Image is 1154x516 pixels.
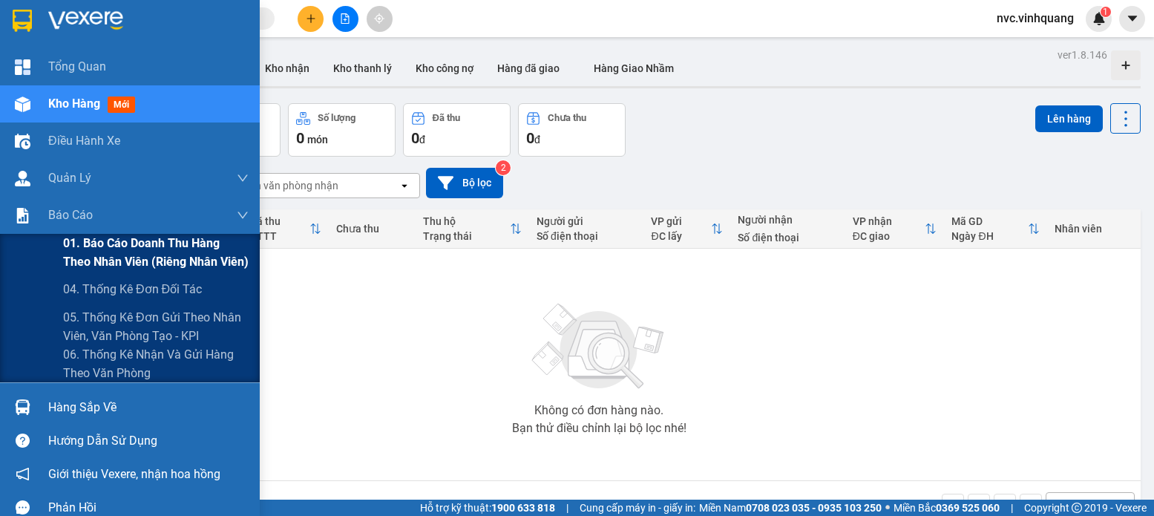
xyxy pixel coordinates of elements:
[307,134,328,146] span: món
[1113,499,1125,511] svg: open
[367,6,393,32] button: aim
[253,50,321,86] button: Kho nhận
[518,103,626,157] button: Chưa thu0đ
[48,131,120,150] span: Điều hành xe
[526,129,534,147] span: 0
[738,214,837,226] div: Người nhận
[1035,105,1103,132] button: Lên hàng
[404,50,485,86] button: Kho công nợ
[746,502,882,514] strong: 0708 023 035 - 0935 103 250
[16,434,30,448] span: question-circle
[249,230,309,242] div: HTTT
[426,168,503,198] button: Bộ lọc
[321,50,404,86] button: Kho thanh lý
[13,10,32,32] img: logo-vxr
[249,215,309,227] div: Đã thu
[894,500,1000,516] span: Miền Bắc
[332,6,358,32] button: file-add
[48,169,91,187] span: Quản Lý
[411,129,419,147] span: 0
[1119,6,1145,32] button: caret-down
[48,97,100,111] span: Kho hàng
[237,172,249,184] span: down
[651,230,711,242] div: ĐC lấy
[15,399,30,415] img: warehouse-icon
[48,430,249,452] div: Hướng dẫn sử dụng
[853,215,925,227] div: VP nhận
[1058,47,1107,63] div: ver 1.8.146
[237,209,249,221] span: down
[491,502,555,514] strong: 1900 633 818
[537,230,636,242] div: Số điện thoại
[985,9,1086,27] span: nvc.vinhquang
[288,103,396,157] button: Số lượng0món
[48,465,220,483] span: Giới thiệu Vexere, nhận hoa hồng
[1101,7,1111,17] sup: 1
[936,502,1000,514] strong: 0369 525 060
[242,209,329,249] th: Toggle SortBy
[1011,500,1013,516] span: |
[566,500,568,516] span: |
[336,223,408,235] div: Chưa thu
[433,113,460,123] div: Đã thu
[63,234,249,271] span: 01. Báo cáo doanh thu hàng theo nhân viên (riêng nhân viên)
[512,422,686,434] div: Bạn thử điều chỉnh lại bộ lọc nhé!
[951,230,1027,242] div: Ngày ĐH
[525,295,673,399] img: svg+xml;base64,PHN2ZyBjbGFzcz0ibGlzdC1wbHVnX19zdmciIHhtbG5zPSJodHRwOi8vd3d3LnczLm9yZy8yMDAwL3N2Zy...
[944,209,1046,249] th: Toggle SortBy
[15,97,30,112] img: warehouse-icon
[534,405,663,417] div: Không có đơn hàng nào.
[594,62,674,74] span: Hàng Giao Nhầm
[374,13,384,24] span: aim
[306,13,316,24] span: plus
[1055,223,1133,235] div: Nhân viên
[63,280,202,298] span: 04. Thống kê đơn đối tác
[63,345,249,382] span: 06. Thống kê nhận và gửi hàng theo văn phòng
[16,500,30,515] span: message
[423,230,510,242] div: Trạng thái
[318,113,355,123] div: Số lượng
[537,215,636,227] div: Người gửi
[15,208,30,223] img: solution-icon
[853,230,925,242] div: ĐC giao
[651,215,711,227] div: VP gửi
[1092,12,1106,25] img: icon-new-feature
[15,134,30,149] img: warehouse-icon
[548,113,586,123] div: Chưa thu
[399,180,410,192] svg: open
[403,103,511,157] button: Đã thu0đ
[643,209,730,249] th: Toggle SortBy
[296,129,304,147] span: 0
[416,209,529,249] th: Toggle SortBy
[738,232,837,244] div: Số điện thoại
[699,500,882,516] span: Miền Nam
[1126,12,1139,25] span: caret-down
[580,500,695,516] span: Cung cấp máy in - giấy in:
[1055,497,1101,512] div: 10 / trang
[16,467,30,481] span: notification
[419,134,425,146] span: đ
[1111,50,1141,80] div: Tạo kho hàng mới
[423,215,510,227] div: Thu hộ
[108,97,135,113] span: mới
[485,50,571,86] button: Hàng đã giao
[885,505,890,511] span: ⚪️
[1072,503,1082,513] span: copyright
[298,6,324,32] button: plus
[845,209,945,249] th: Toggle SortBy
[951,215,1027,227] div: Mã GD
[496,160,511,175] sup: 2
[48,206,93,224] span: Báo cáo
[534,134,540,146] span: đ
[63,308,249,345] span: 05. Thống kê đơn gửi theo nhân viên, văn phòng tạo - KPI
[340,13,350,24] span: file-add
[15,171,30,186] img: warehouse-icon
[48,396,249,419] div: Hàng sắp về
[48,57,106,76] span: Tổng Quan
[1103,7,1108,17] span: 1
[237,178,338,193] div: Chọn văn phòng nhận
[15,59,30,75] img: dashboard-icon
[420,500,555,516] span: Hỗ trợ kỹ thuật:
